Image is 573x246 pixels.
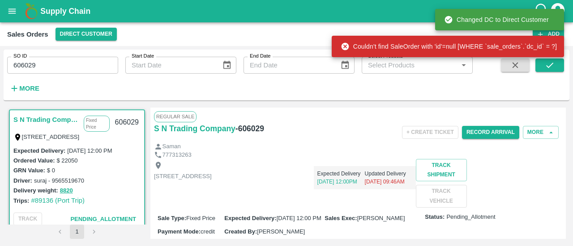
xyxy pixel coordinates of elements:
button: Record Arrival [462,126,519,139]
label: Expected Delivery : [13,147,65,154]
label: Trips: [13,197,29,204]
span: [PERSON_NAME] [357,215,405,221]
label: Sales Exec : [325,215,357,221]
input: End Date [244,57,333,74]
span: Fixed Price [186,215,215,221]
label: GRN Value: [13,167,45,174]
label: $ 22050 [56,157,77,164]
span: [PERSON_NAME][EMAIL_ADDRESS][DOMAIN_NAME] [224,228,323,245]
button: page 1 [70,225,84,239]
input: Select Products [364,59,455,71]
span: Regular Sale [154,111,197,122]
label: $ 0 [47,167,55,174]
button: 8820 [60,186,73,196]
span: Pending_Allotment [70,216,136,222]
label: Delivery weight: [13,187,58,194]
button: More [523,126,559,139]
input: Start Date [125,57,215,74]
button: More [7,81,42,96]
p: Expected Delivery [317,170,365,178]
button: Choose date [218,57,235,74]
h6: - 606029 [235,122,264,135]
span: Pending_Allotment [446,213,495,221]
label: End Date [250,53,270,60]
p: Saman [162,142,181,151]
label: suraj - 9565519670 [34,177,84,184]
div: customer-support [534,3,550,19]
label: Start Date [132,53,154,60]
a: #89136 (Port Trip) [31,197,85,204]
button: Select DC [56,28,117,41]
label: [DATE] 12:00 PM [67,147,112,154]
div: 606029 [110,112,144,133]
label: Expected Delivery : [224,215,276,221]
img: logo [22,2,40,20]
label: Ordered Value: [13,157,55,164]
button: Choose date [337,57,354,74]
div: Couldn't find SaleOrder with 'id'=null [WHERE `sale_orders`.`dc_id` = ?] [341,38,557,54]
p: [DATE] 12:00PM [317,178,365,186]
button: Track Shipment [416,159,467,181]
a: S N Trading Company [154,122,235,135]
label: Created By : [224,228,257,235]
button: open drawer [2,1,22,21]
label: Driver: [13,177,32,184]
div: account of current user [550,2,566,21]
span: credit [201,228,215,235]
label: Payment Mode : [158,228,201,235]
input: Enter SO ID [7,57,118,74]
p: Fixed Price [84,116,110,132]
a: S N Trading Company [13,114,79,125]
label: Sale Type : [158,215,186,221]
span: [DATE] 12:00 PM [277,215,321,221]
p: [STREET_ADDRESS] [154,172,212,181]
p: [DATE] 09:46AM [365,178,412,186]
a: Supply Chain [40,5,534,17]
div: Sales Orders [7,29,48,40]
p: 777313263 [162,151,192,159]
b: Supply Chain [40,7,90,16]
label: [STREET_ADDRESS] [22,133,80,140]
nav: pagination navigation [51,225,103,239]
p: Updated Delivery [365,170,412,178]
label: Status: [425,213,445,221]
div: Changed DC to Direct Customer [444,12,549,28]
strong: More [19,85,39,92]
button: Open [458,59,470,71]
label: SO ID [13,53,27,60]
